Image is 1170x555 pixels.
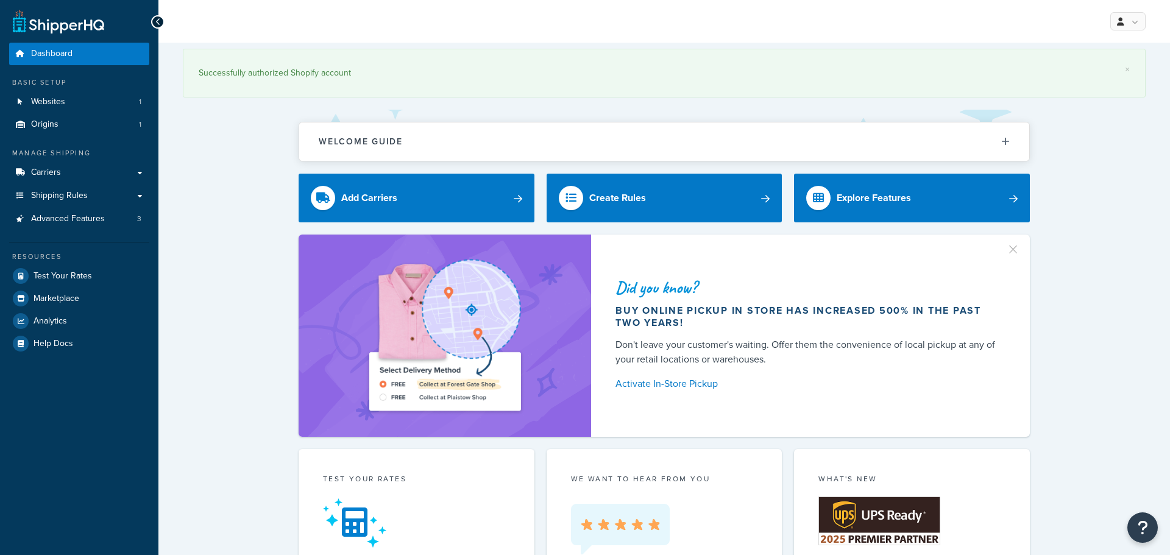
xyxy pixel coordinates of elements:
span: 3 [137,214,141,224]
span: Shipping Rules [31,191,88,201]
span: Help Docs [34,339,73,349]
button: Welcome Guide [299,122,1029,161]
a: Marketplace [9,288,149,309]
a: Create Rules [547,174,782,222]
div: Manage Shipping [9,148,149,158]
h2: Welcome Guide [319,137,403,146]
a: Shipping Rules [9,185,149,207]
li: Websites [9,91,149,113]
div: Resources [9,252,149,262]
a: Analytics [9,310,149,332]
div: Test your rates [323,473,510,487]
span: 1 [139,97,141,107]
a: Help Docs [9,333,149,355]
div: Successfully authorized Shopify account [199,65,1130,82]
a: Advanced Features3 [9,208,149,230]
button: Open Resource Center [1127,512,1158,543]
div: Basic Setup [9,77,149,88]
span: Carriers [31,168,61,178]
div: Add Carriers [341,189,397,207]
li: Origins [9,113,149,136]
li: Advanced Features [9,208,149,230]
span: Analytics [34,316,67,327]
div: Don't leave your customer's waiting. Offer them the convenience of local pickup at any of your re... [615,338,1001,367]
a: Websites1 [9,91,149,113]
a: Activate In-Store Pickup [615,375,1001,392]
span: Test Your Rates [34,271,92,281]
span: Origins [31,119,58,130]
div: What's New [818,473,1005,487]
a: Add Carriers [299,174,534,222]
span: 1 [139,119,141,130]
div: Create Rules [589,189,646,207]
div: Explore Features [837,189,911,207]
a: Test Your Rates [9,265,149,287]
img: ad-shirt-map-b0359fc47e01cab431d101c4b569394f6a03f54285957d908178d52f29eb9668.png [335,253,555,419]
span: Dashboard [31,49,73,59]
a: Origins1 [9,113,149,136]
span: Marketplace [34,294,79,304]
span: Advanced Features [31,214,105,224]
a: Explore Features [794,174,1030,222]
a: Carriers [9,161,149,184]
span: Websites [31,97,65,107]
a: × [1125,65,1130,74]
p: we want to hear from you [571,473,758,484]
div: Did you know? [615,279,1001,296]
a: Dashboard [9,43,149,65]
div: Buy online pickup in store has increased 500% in the past two years! [615,305,1001,329]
